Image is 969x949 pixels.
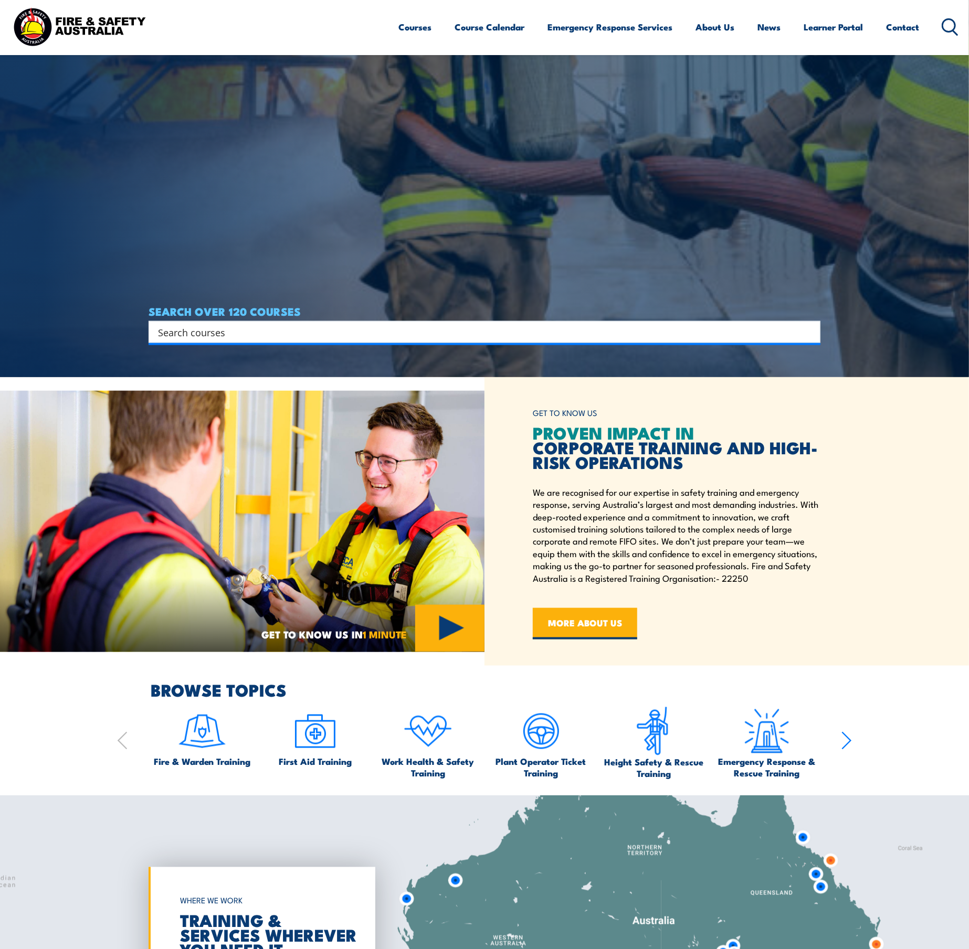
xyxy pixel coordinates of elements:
img: icon-1 [177,707,227,756]
span: Plant Operator Ticket Training [489,756,592,779]
a: Emergency Response Services [548,13,673,41]
form: Search form [160,325,799,339]
span: Height Safety & Rescue Training [603,756,705,780]
a: Course Calendar [455,13,525,41]
a: About Us [696,13,735,41]
img: icon-5 [517,707,566,756]
a: Plant Operator Ticket Training [489,707,592,779]
a: Work Health & Safety Training [376,707,479,779]
span: First Aid Training [279,756,352,767]
p: We are recognised for our expertise in safety training and emergency response, serving Australia’... [533,486,820,584]
h2: BROWSE TOPICS [151,682,852,697]
span: PROVEN IMPACT IN [533,419,694,445]
a: Fire & Warden Training [154,707,251,767]
img: icon-2 [290,707,340,756]
img: icon-6 [629,707,679,756]
h2: CORPORATE TRAINING AND HIGH-RISK OPERATIONS [533,425,820,469]
h6: WHERE WE WORK [180,891,339,910]
a: Learner Portal [804,13,863,41]
img: Emergency Response Icon [742,707,792,756]
span: Emergency Response & Rescue Training [715,756,818,779]
strong: 1 MINUTE [363,626,407,642]
a: Contact [887,13,920,41]
a: Courses [399,13,432,41]
span: GET TO KNOW US IN [261,630,407,639]
a: Emergency Response & Rescue Training [715,707,818,779]
input: Search input [158,324,797,340]
h6: GET TO KNOW US [533,403,820,423]
a: First Aid Training [279,707,352,767]
span: Work Health & Safety Training [376,756,479,779]
span: Fire & Warden Training [154,756,251,767]
a: Height Safety & Rescue Training [603,707,705,780]
a: News [758,13,781,41]
button: Search magnifier button [802,325,817,339]
a: MORE ABOUT US [533,608,637,639]
img: icon-4 [403,707,452,756]
h4: SEARCH OVER 120 COURSES [149,305,820,317]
